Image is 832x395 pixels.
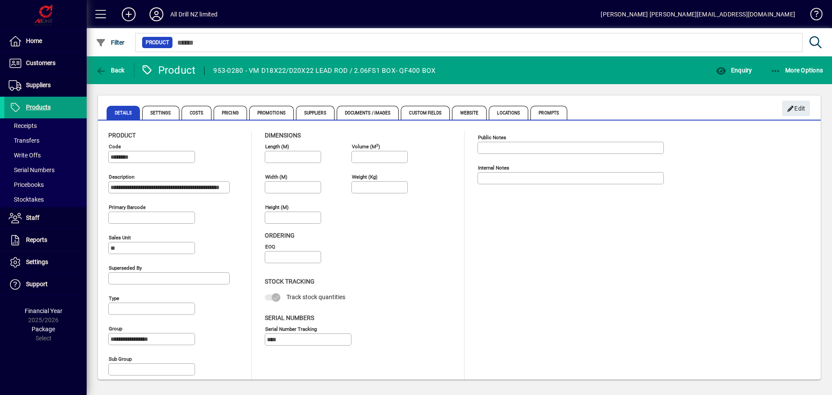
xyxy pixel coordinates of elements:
a: Stocktakes [4,192,87,207]
mat-label: Sales unit [109,235,131,241]
span: Edit [787,101,806,116]
a: Settings [4,251,87,273]
mat-label: Width (m) [265,174,287,180]
span: Product [108,132,136,139]
span: Package [32,326,55,333]
mat-label: Type [109,295,119,301]
span: Support [26,281,48,287]
mat-label: Primary barcode [109,204,146,210]
a: Knowledge Base [804,2,821,30]
div: Product [141,63,196,77]
mat-label: Internal Notes [478,165,509,171]
span: Serial Numbers [265,314,314,321]
mat-label: EOQ [265,244,275,250]
span: Product [146,38,169,47]
a: Receipts [4,118,87,133]
span: Financial Year [25,307,62,314]
div: [PERSON_NAME] [PERSON_NAME][EMAIL_ADDRESS][DOMAIN_NAME] [601,7,795,21]
span: Track stock quantities [286,294,345,300]
a: Pricebooks [4,177,87,192]
span: Products [26,104,51,111]
mat-label: Group [109,326,122,332]
span: Ordering [265,232,295,239]
span: Home [26,37,42,44]
span: Settings [26,258,48,265]
mat-label: Serial Number tracking [265,326,317,332]
span: Settings [142,106,179,120]
span: Transfers [9,137,39,144]
button: Filter [94,35,127,50]
sup: 3 [376,143,378,147]
span: Staff [26,214,39,221]
a: Customers [4,52,87,74]
span: Filter [96,39,125,46]
div: 953-0280 - VM D18X22/D20X22 LEAD ROD / 2.06FS1 BOX- QF400 BOX [213,64,435,78]
a: Transfers [4,133,87,148]
mat-label: Sub group [109,356,132,362]
a: Support [4,274,87,295]
span: Customers [26,59,55,66]
mat-label: Volume (m ) [352,144,380,150]
mat-label: Public Notes [478,134,506,140]
button: Back [94,62,127,78]
span: Enquiry [716,67,752,74]
span: Receipts [9,122,37,129]
span: Serial Numbers [9,166,55,173]
mat-label: Superseded by [109,265,142,271]
button: Enquiry [714,62,754,78]
a: Suppliers [4,75,87,96]
span: Pricing [214,106,247,120]
div: All Drill NZ limited [170,7,218,21]
a: Write Offs [4,148,87,163]
span: Website [452,106,487,120]
mat-label: Weight (Kg) [352,174,377,180]
button: Add [115,7,143,22]
span: Locations [489,106,528,120]
span: Costs [182,106,212,120]
mat-label: Code [109,144,121,150]
span: Pricebooks [9,181,44,188]
span: Details [107,106,140,120]
span: Stock Tracking [265,278,315,285]
a: Reports [4,229,87,251]
span: Promotions [249,106,294,120]
span: Back [96,67,125,74]
a: Home [4,30,87,52]
app-page-header-button: Back [87,62,134,78]
span: Stocktakes [9,196,44,203]
span: Reports [26,236,47,243]
span: More Options [770,67,823,74]
button: More Options [768,62,825,78]
a: Staff [4,207,87,229]
mat-label: Height (m) [265,204,289,210]
span: Suppliers [26,82,51,88]
span: Suppliers [296,106,335,120]
mat-label: Description [109,174,134,180]
span: Prompts [530,106,567,120]
span: Dimensions [265,132,301,139]
button: Edit [782,101,810,116]
a: Serial Numbers [4,163,87,177]
span: Documents / Images [337,106,399,120]
button: Profile [143,7,170,22]
span: Custom Fields [401,106,449,120]
span: Write Offs [9,152,41,159]
mat-label: Length (m) [265,144,289,150]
